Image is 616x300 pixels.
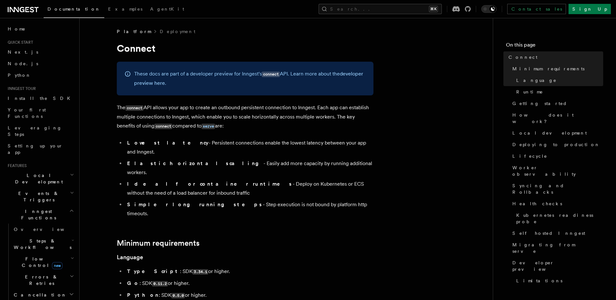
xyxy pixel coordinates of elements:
span: Lifecycle [512,153,547,159]
strong: Go [127,280,140,286]
strong: Elastic horizontal scaling [127,160,263,166]
span: Leveraging Steps [8,125,62,137]
button: Steps & Workflows [11,235,75,253]
span: Limitations [516,278,562,284]
strong: Lowest latency [127,140,209,146]
li: - Deploy on Kubernetes or ECS without the need of a load balancer for inbound traffic [125,180,373,198]
a: Minimum requirements [510,63,603,75]
a: Self hosted Inngest [510,227,603,239]
span: Node.js [8,61,38,66]
a: Leveraging Steps [5,122,75,140]
span: Language [516,77,557,84]
a: Python [5,69,75,81]
span: Local development [512,130,587,136]
a: Runtime [514,86,603,98]
a: Install the SDK [5,93,75,104]
a: Examples [104,2,146,17]
a: Language [514,75,603,86]
span: Documentation [47,6,100,12]
span: Worker observability [512,164,603,177]
span: Python [8,73,31,78]
a: Setting up your app [5,140,75,158]
strong: Ideal for container runtimes [127,181,293,187]
span: Local Development [5,172,70,185]
span: Minimum requirements [512,66,585,72]
span: Events & Triggers [5,190,70,203]
a: Sign Up [569,4,611,14]
span: new [52,262,63,269]
span: Errors & Retries [11,274,70,287]
a: Language [117,253,143,262]
span: Getting started [512,100,567,107]
code: connect [154,124,172,129]
span: Health checks [512,200,562,207]
a: Minimum requirements [117,239,200,248]
code: 0.11.2 [152,281,168,287]
li: - Easily add more capacity by running additional workers. [125,159,373,177]
span: Install the SDK [8,96,74,101]
h4: On this page [506,41,603,51]
h1: Connect [117,42,373,54]
a: Deploying to production [510,139,603,150]
span: Migrating from serve [512,242,603,254]
li: - Step execution is not bound by platform http timeouts. [125,200,373,218]
a: Deployment [160,28,195,35]
span: Cancellation [11,292,67,298]
a: Connect [506,51,603,63]
span: Flow Control [11,256,71,269]
a: Worker observability [510,162,603,180]
strong: Simpler long running steps [127,201,263,207]
span: Next.js [8,49,38,55]
a: Kubernetes readiness probe [514,209,603,227]
span: Examples [108,6,142,12]
button: Local Development [5,170,75,188]
button: Events & Triggers [5,188,75,206]
span: Kubernetes readiness probe [516,212,603,225]
code: serve [201,124,215,129]
span: Self hosted Inngest [512,230,585,236]
span: Features [5,163,27,168]
a: Overview [11,224,75,235]
span: Inngest Functions [5,208,69,221]
a: Node.js [5,58,75,69]
a: Migrating from serve [510,239,603,257]
a: Documentation [44,2,104,18]
span: Overview [14,227,80,232]
a: Limitations [514,275,603,287]
span: Platform [117,28,151,35]
button: Inngest Functions [5,206,75,224]
span: Steps & Workflows [11,238,72,251]
li: : SDK or higher. [125,279,373,288]
span: How does it work? [512,112,603,125]
a: Lifecycle [510,150,603,162]
a: Your first Functions [5,104,75,122]
span: Syncing and Rollbacks [512,182,603,195]
a: Contact sales [507,4,566,14]
code: 3.34.1 [193,269,208,275]
a: AgentKit [146,2,188,17]
kbd: ⌘K [429,6,438,12]
span: Runtime [516,89,543,95]
code: 0.5.0 [171,293,185,298]
button: Search...⌘K [319,4,442,14]
span: Home [8,26,26,32]
a: Home [5,23,75,35]
span: Inngest tour [5,86,36,91]
li: : SDK or higher. [125,267,373,276]
span: Developer preview [512,260,603,272]
span: Connect [509,54,537,60]
span: Quick start [5,40,33,45]
a: Developer preview [510,257,603,275]
p: The API allows your app to create an outbound persistent connection to Inngest. Each app can esta... [117,103,373,131]
button: Errors & Retries [11,271,75,289]
span: AgentKit [150,6,184,12]
li: - Persistent connections enable the lowest latency between your app and Inngest. [125,138,373,156]
button: Toggle dark mode [481,5,497,13]
code: connect [125,105,143,111]
a: Next.js [5,46,75,58]
span: Setting up your app [8,143,63,155]
a: serve [201,123,215,129]
span: Your first Functions [8,107,46,119]
strong: TypeScript [127,268,180,274]
a: Local development [510,127,603,139]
